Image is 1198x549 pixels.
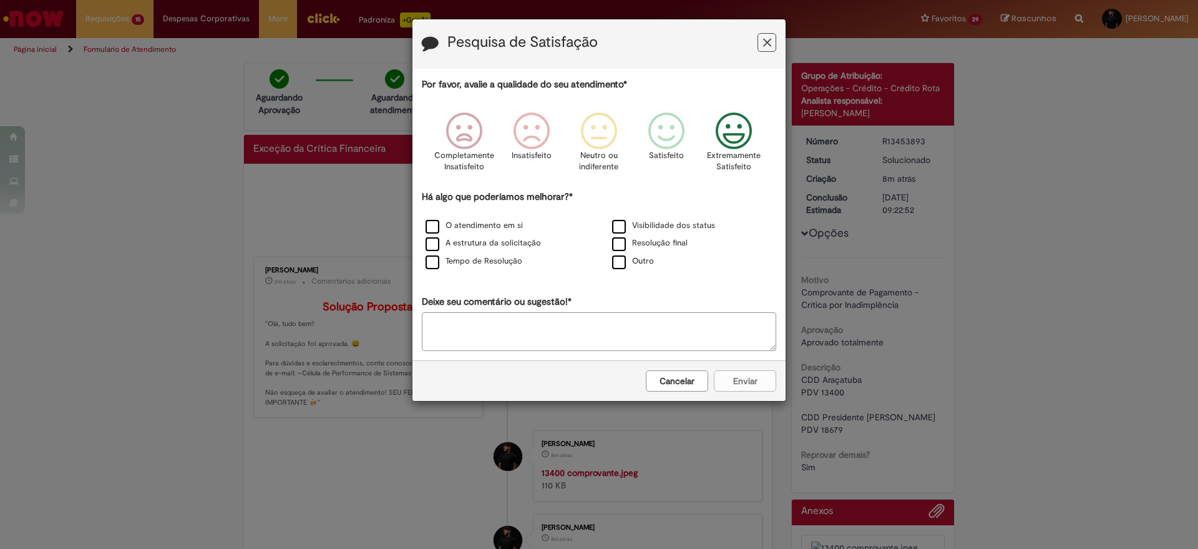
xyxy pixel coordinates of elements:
label: Outro [612,255,654,267]
label: Visibilidade dos status [612,220,715,232]
div: Completamente Insatisfeito [432,103,495,189]
div: Satisfeito [635,103,698,189]
p: Satisfeito [649,150,684,162]
div: Extremamente Satisfeito [702,103,766,189]
label: Deixe seu comentário ou sugestão!* [422,295,572,309]
p: Extremamente Satisfeito [707,150,761,173]
label: Pesquisa de Satisfação [447,34,598,51]
label: Tempo de Resolução [426,255,522,267]
p: Insatisfeito [512,150,552,162]
label: O atendimento em si [426,220,523,232]
label: Resolução final [612,237,688,249]
label: Por favor, avalie a qualidade do seu atendimento* [422,78,627,91]
label: A estrutura da solicitação [426,237,541,249]
div: Há algo que poderíamos melhorar?* [422,190,776,271]
p: Neutro ou indiferente [577,150,621,173]
p: Completamente Insatisfeito [434,150,494,173]
button: Cancelar [646,370,708,392]
div: Insatisfeito [500,103,563,189]
div: Neutro ou indiferente [567,103,631,189]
